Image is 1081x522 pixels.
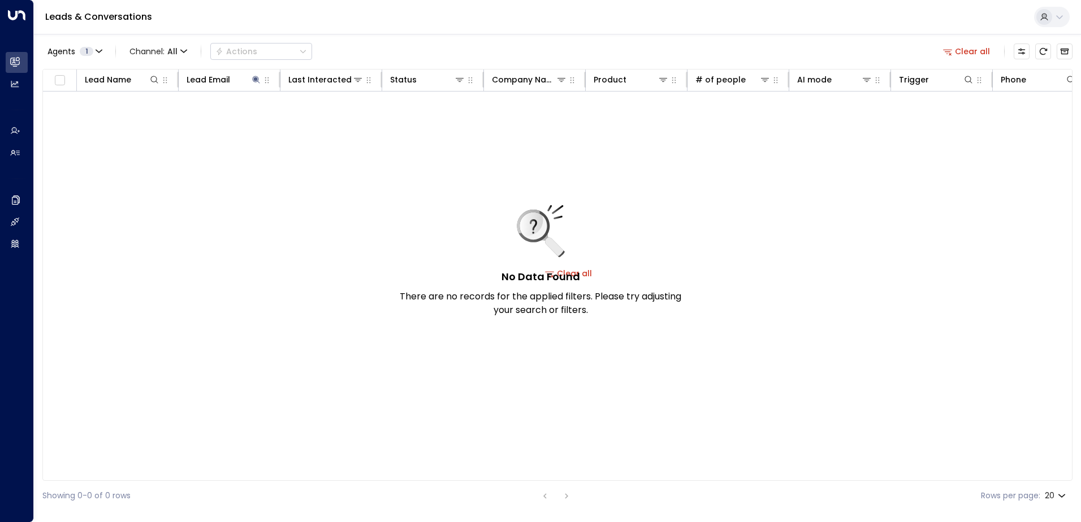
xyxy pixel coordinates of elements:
div: Phone [1001,73,1026,86]
label: Rows per page: [981,490,1040,502]
div: Showing 0-0 of 0 rows [42,490,131,502]
div: AI mode [797,73,872,86]
span: Channel: [125,43,192,59]
div: # of people [695,73,746,86]
a: Leads & Conversations [45,10,152,23]
div: Trigger [899,73,929,86]
button: Actions [210,43,312,60]
button: Channel:All [125,43,192,59]
span: 1 [80,47,93,56]
div: Actions [215,46,257,56]
div: Button group with a nested menu [210,43,312,60]
span: All [167,47,178,56]
button: Clear all [939,43,995,59]
div: Company Name [492,73,556,86]
div: Company Name [492,73,567,86]
button: Archived Leads [1057,43,1073,59]
div: 20 [1045,488,1068,504]
p: There are no records for the applied filters. Please try adjusting your search or filters. [399,290,682,317]
div: Last Interacted [288,73,352,86]
div: Product [594,73,626,86]
span: Refresh [1035,43,1051,59]
div: Lead Name [85,73,160,86]
div: Lead Email [187,73,230,86]
div: Status [390,73,417,86]
span: Toggle select all [53,73,67,88]
h5: No Data Found [501,269,580,284]
div: Phone [1001,73,1076,86]
nav: pagination navigation [538,489,574,503]
div: Last Interacted [288,73,364,86]
div: AI mode [797,73,832,86]
span: Agents [47,47,75,55]
div: Lead Email [187,73,262,86]
div: Product [594,73,669,86]
button: Customize [1014,43,1030,59]
div: # of people [695,73,771,86]
div: Status [390,73,465,86]
div: Trigger [899,73,974,86]
button: Agents1 [42,43,106,59]
div: Lead Name [85,73,131,86]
